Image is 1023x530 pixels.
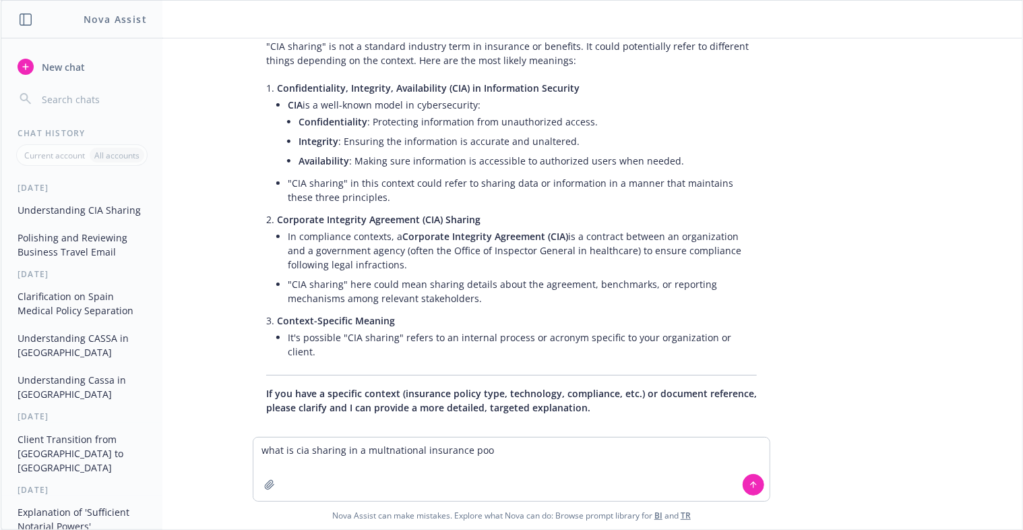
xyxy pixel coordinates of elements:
p: "CIA sharing" is not a standard industry term in insurance or benefits. It could potentially refe... [266,39,757,67]
span: Confidentiality, Integrity, Availability (CIA) in Information Security [277,82,580,94]
li: is a well-known model in cybersecurity: [288,95,757,173]
li: In compliance contexts, a is a contract between an organization and a government agency (often th... [288,227,757,274]
span: Context-Specific Meaning [277,314,395,327]
a: TR [681,510,691,521]
div: [DATE] [1,411,162,422]
span: Availability [299,154,349,167]
button: Understanding CASSA in [GEOGRAPHIC_DATA] [12,327,152,363]
input: Search chats [39,90,146,109]
span: Corporate Integrity Agreement (CIA) [402,230,568,243]
span: Nova Assist can make mistakes. Explore what Nova can do: Browse prompt library for and [6,502,1017,529]
div: Chat History [1,127,162,139]
button: Understanding Cassa in [GEOGRAPHIC_DATA] [12,369,152,405]
button: Understanding CIA Sharing [12,199,152,221]
button: Polishing and Reviewing Business Travel Email [12,227,152,263]
span: CIA [288,98,303,111]
span: Corporate Integrity Agreement (CIA) Sharing [277,213,480,226]
p: Current account [24,150,85,161]
button: New chat [12,55,152,79]
li: : Protecting information from unauthorized access. [299,112,757,131]
span: Integrity [299,135,338,148]
li: : Making sure information is accessible to authorized users when needed. [299,151,757,171]
button: Client Transition from [GEOGRAPHIC_DATA] to [GEOGRAPHIC_DATA] [12,428,152,479]
li: "CIA sharing" here could mean sharing details about the agreement, benchmarks, or reporting mecha... [288,274,757,308]
span: If you have a specific context (insurance policy type, technology, compliance, etc.) or document ... [266,387,757,414]
span: Confidentiality [299,115,367,128]
p: All accounts [94,150,139,161]
div: [DATE] [1,484,162,496]
li: : Ensuring the information is accurate and unaltered. [299,131,757,151]
a: BI [654,510,662,521]
li: It's possible "CIA sharing" refers to an internal process or acronym specific to your organizatio... [288,328,757,361]
div: [DATE] [1,182,162,194]
button: Clarification on Spain Medical Policy Separation [12,285,152,322]
h1: Nova Assist [84,12,147,26]
li: "CIA sharing" in this context could refer to sharing data or information in a manner that maintai... [288,173,757,207]
textarea: what is cia sharing in a multnational insurance poo [253,438,770,501]
div: [DATE] [1,268,162,280]
span: New chat [39,60,85,74]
